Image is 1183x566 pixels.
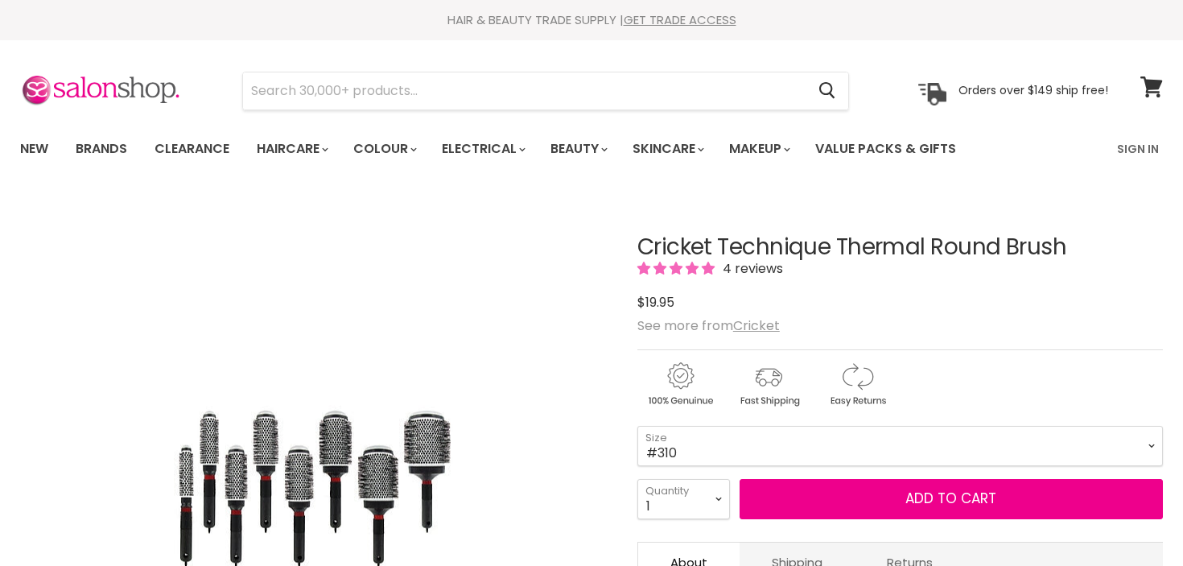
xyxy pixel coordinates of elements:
a: Clearance [142,132,241,166]
img: genuine.gif [637,360,723,409]
a: Brands [64,132,139,166]
a: Beauty [538,132,617,166]
a: Cricket [733,316,780,335]
img: shipping.gif [726,360,811,409]
span: 5.00 stars [637,259,718,278]
h1: Cricket Technique Thermal Round Brush [637,235,1163,260]
img: returns.gif [814,360,900,409]
a: Value Packs & Gifts [803,132,968,166]
span: Add to cart [905,489,996,508]
a: Sign In [1107,132,1169,166]
a: Haircare [245,132,338,166]
span: See more from [637,316,780,335]
a: Makeup [717,132,800,166]
select: Quantity [637,479,730,519]
input: Search [243,72,806,109]
a: GET TRADE ACCESS [624,11,736,28]
ul: Main menu [8,126,1038,172]
button: Add to cart [740,479,1163,519]
p: Orders over $149 ship free! [958,83,1108,97]
form: Product [242,72,849,110]
span: 4 reviews [718,259,783,278]
a: Electrical [430,132,535,166]
a: Skincare [620,132,714,166]
a: New [8,132,60,166]
a: Colour [341,132,427,166]
button: Search [806,72,848,109]
span: $19.95 [637,293,674,312]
